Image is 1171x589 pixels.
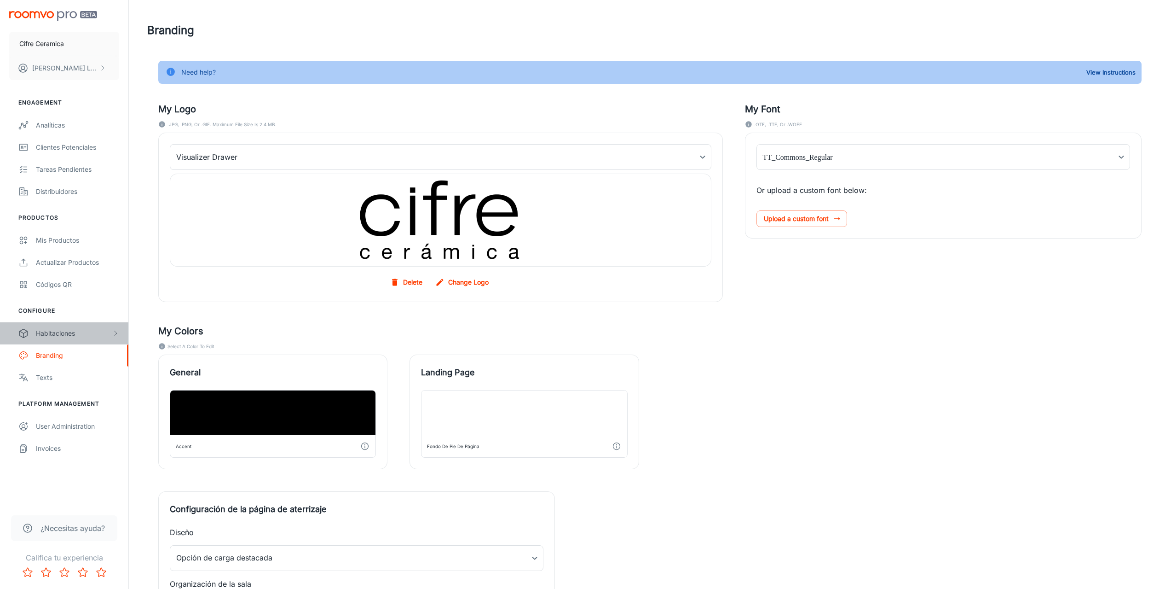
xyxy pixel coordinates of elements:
[36,164,119,175] div: Tareas pendientes
[36,443,119,454] div: Invoices
[176,442,191,451] div: Accent
[756,210,847,227] span: Upload a custom font
[427,442,479,451] div: Fondo de pie de página
[36,328,112,338] div: Habitaciones
[158,102,723,116] h5: My Logo
[92,563,110,582] button: Rate 5 star
[36,142,119,152] div: Clientes potenciales
[19,39,64,49] p: Cifre Ceramica
[40,523,105,534] span: ¿Necesitas ayuda?
[36,257,119,268] div: Actualizar productos
[388,274,426,291] button: Delete
[18,563,37,582] button: Rate 1 star
[36,280,119,290] div: Códigos QR
[1084,65,1138,79] button: View Instructions
[170,144,711,170] div: Visualizer Drawer
[167,120,277,129] span: .JPG, .PNG, or .GIF. Maximum file size is 2.4 MB.
[147,22,194,39] h1: Branding
[158,324,1142,338] h5: My Colors
[36,421,119,432] div: User Administration
[421,366,627,379] span: Landing Page
[37,563,55,582] button: Rate 2 star
[170,366,376,379] span: General
[9,32,119,56] button: Cifre Ceramica
[32,63,97,73] p: [PERSON_NAME] Llobat
[36,373,119,383] div: Texts
[55,563,74,582] button: Rate 3 star
[36,187,119,197] div: Distribuidores
[756,144,1130,170] div: TT_Commons_Regular
[36,235,119,245] div: Mis productos
[36,120,119,130] div: Analíticas
[74,563,92,582] button: Rate 4 star
[9,11,97,21] img: Roomvo PRO Beta
[340,174,542,266] img: my_landing_page_logo_background_image_en-us.png
[170,503,543,516] span: Configuración de la página de aterrizaje
[36,350,119,361] div: Branding
[7,552,121,563] p: Califica tu experiencia
[433,274,492,291] label: Change Logo
[9,56,119,80] button: [PERSON_NAME] Llobat
[745,102,1142,116] h5: My Font
[170,545,543,571] div: Opción de carga destacada
[756,185,1130,196] p: Or upload a custom font below:
[170,527,543,538] p: Diseño
[181,64,216,81] div: Need help?
[754,120,802,129] span: .OTF, .TTF, or .WOFF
